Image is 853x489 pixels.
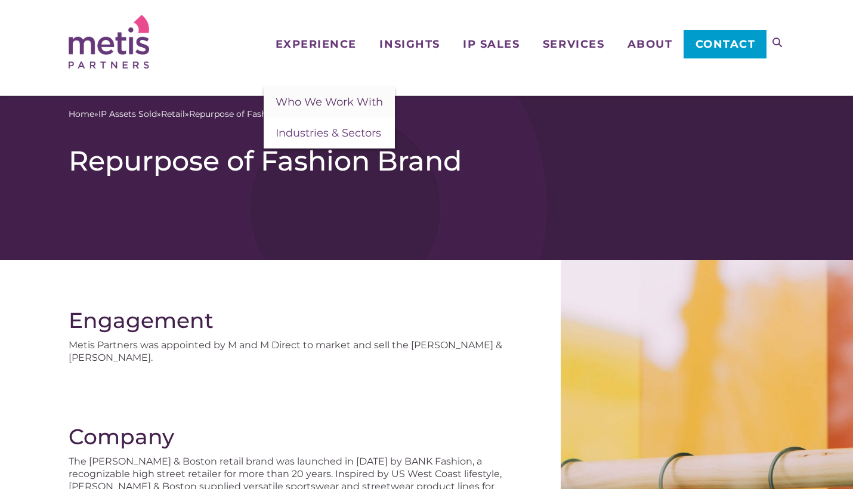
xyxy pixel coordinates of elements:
a: IP Assets Sold [98,108,157,120]
a: Industries & Sectors [264,117,395,148]
span: About [628,39,673,49]
span: Experience [276,39,357,49]
a: Contact [684,30,767,58]
span: Industries & Sectors [276,126,381,140]
h1: Repurpose of Fashion Brand [69,144,784,178]
span: Insights [379,39,440,49]
a: Who We Work With [264,86,395,117]
span: IP Sales [463,39,520,49]
span: Contact [696,39,756,49]
span: » » » [69,108,307,120]
span: Services [543,39,604,49]
span: Who We Work With [276,95,383,109]
h2: Engagement [69,308,513,333]
p: Metis Partners was appointed by M and M Direct to market and sell the [PERSON_NAME] & [PERSON_NAME]. [69,339,513,364]
a: Home [69,108,94,120]
a: Retail [161,108,185,120]
h2: Company [69,424,513,449]
img: Metis Partners [69,15,149,69]
span: Repurpose of Fashion Brand [189,108,307,120]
